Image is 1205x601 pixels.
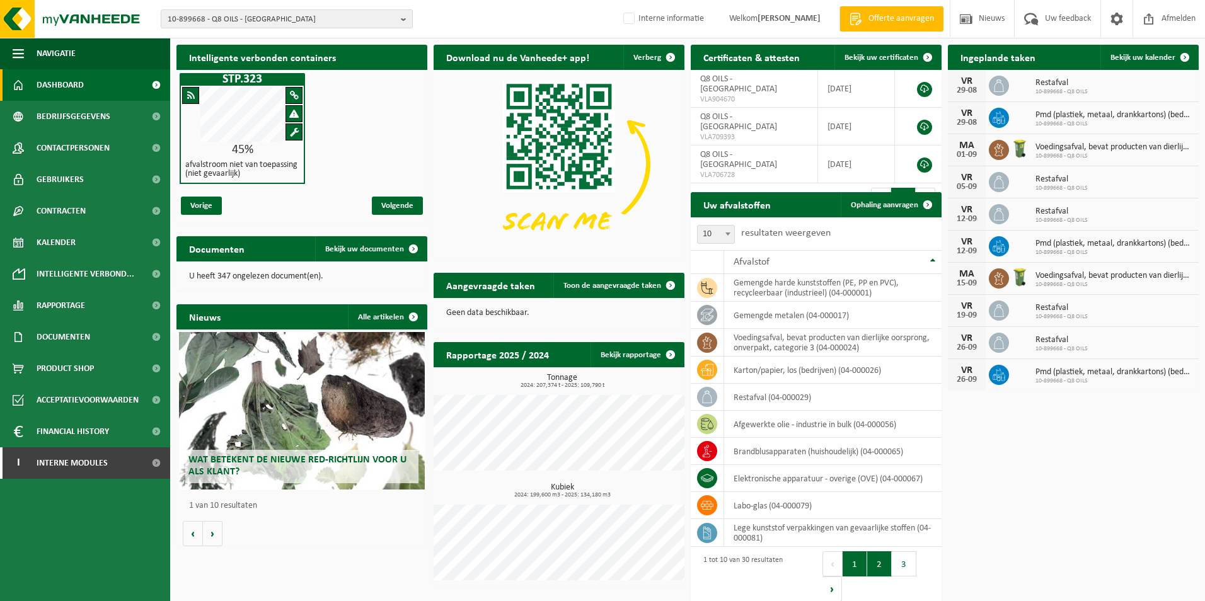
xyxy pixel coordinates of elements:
span: Financial History [37,416,109,447]
span: Volgende [372,197,423,215]
span: Interne modules [37,447,108,479]
span: 10-899668 - Q8 OILS [1035,313,1088,321]
td: [DATE] [818,70,894,108]
div: MA [954,140,979,151]
a: Offerte aanvragen [839,6,943,31]
a: Bekijk uw documenten [315,236,426,261]
span: Navigatie [37,38,76,69]
span: Acceptatievoorwaarden [37,384,139,416]
span: Contracten [37,195,86,227]
img: WB-0140-HPE-GN-50 [1009,266,1030,288]
span: Contactpersonen [37,132,110,164]
p: U heeft 347 ongelezen document(en). [189,272,415,281]
h2: Intelligente verbonden containers [176,45,427,69]
span: Rapportage [37,290,85,321]
div: VR [954,237,979,247]
span: 10-899668 - Q8 OILS [1035,88,1088,96]
span: 10 [697,225,735,244]
div: VR [954,173,979,183]
span: VLA706728 [700,170,808,180]
h2: Rapportage 2025 / 2024 [434,342,562,367]
span: Bekijk uw kalender [1110,54,1175,62]
span: 10-899668 - Q8 OILS - [GEOGRAPHIC_DATA] [168,10,396,29]
span: I [13,447,24,479]
span: 10-899668 - Q8 OILS [1035,152,1192,160]
label: Interne informatie [621,9,704,28]
div: 12-09 [954,247,979,256]
span: Voedingsafval, bevat producten van dierlijke oorsprong, onverpakt, categorie 3 [1035,271,1192,281]
div: VR [954,108,979,118]
span: Pmd (plastiek, metaal, drankkartons) (bedrijven) [1035,110,1192,120]
span: Kalender [37,227,76,258]
button: 10-899668 - Q8 OILS - [GEOGRAPHIC_DATA] [161,9,413,28]
button: Verberg [623,45,683,70]
span: Pmd (plastiek, metaal, drankkartons) (bedrijven) [1035,367,1192,377]
h2: Uw afvalstoffen [691,192,783,217]
span: VLA904670 [700,94,808,105]
td: gemengde harde kunststoffen (PE, PP en PVC), recycleerbaar (industrieel) (04-000001) [724,274,942,302]
td: karton/papier, los (bedrijven) (04-000026) [724,357,942,384]
div: 29-08 [954,86,979,95]
button: Previous [822,551,843,576]
p: 1 van 10 resultaten [189,501,421,510]
h4: afvalstroom niet van toepassing (niet gevaarlijk) [185,161,299,178]
td: brandblusapparaten (huishoudelijk) (04-000065) [724,438,942,465]
div: VR [954,76,979,86]
span: Intelligente verbond... [37,258,134,290]
div: MA [954,269,979,279]
h2: Certificaten & attesten [691,45,812,69]
span: 2024: 199,600 m3 - 2025: 134,180 m3 [440,492,684,498]
span: Voedingsafval, bevat producten van dierlijke oorsprong, onverpakt, categorie 3 [1035,142,1192,152]
h3: Tonnage [440,374,684,389]
h1: STP.323 [183,73,302,86]
div: 15-09 [954,279,979,288]
td: elektronische apparatuur - overige (OVE) (04-000067) [724,465,942,492]
img: WB-0140-HPE-GN-50 [1009,138,1030,159]
a: Bekijk rapportage [591,342,683,367]
div: 01-09 [954,151,979,159]
h2: Download nu de Vanheede+ app! [434,45,602,69]
td: voedingsafval, bevat producten van dierlijke oorsprong, onverpakt, categorie 3 (04-000024) [724,329,942,357]
button: 1 [843,551,867,576]
div: 12-09 [954,215,979,224]
td: [DATE] [818,146,894,183]
button: Vorige [183,521,203,546]
span: Vorige [181,197,222,215]
span: Verberg [633,54,661,62]
a: Bekijk uw kalender [1100,45,1197,70]
a: Ophaling aanvragen [841,192,940,217]
td: lege kunststof verpakkingen van gevaarlijke stoffen (04-000081) [724,519,942,547]
div: 19-09 [954,311,979,320]
span: 2024: 207,374 t - 2025: 109,790 t [440,382,684,389]
div: 05-09 [954,183,979,192]
a: Bekijk uw certificaten [834,45,940,70]
span: Toon de aangevraagde taken [563,282,661,290]
td: [DATE] [818,108,894,146]
span: Q8 OILS - [GEOGRAPHIC_DATA] [700,112,777,132]
div: 26-09 [954,375,979,384]
span: Bedrijfsgegevens [37,101,110,132]
span: VLA709393 [700,132,808,142]
span: Bekijk uw documenten [325,245,404,253]
a: Toon de aangevraagde taken [553,273,683,298]
div: VR [954,205,979,215]
span: Restafval [1035,175,1088,185]
span: Q8 OILS - [GEOGRAPHIC_DATA] [700,150,777,169]
div: VR [954,365,979,375]
span: Dashboard [37,69,84,101]
span: 10-899668 - Q8 OILS [1035,281,1192,289]
p: Geen data beschikbaar. [446,309,672,318]
label: resultaten weergeven [741,228,831,238]
h2: Nieuws [176,304,233,329]
div: VR [954,333,979,343]
h2: Documenten [176,236,257,261]
span: Q8 OILS - [GEOGRAPHIC_DATA] [700,74,777,94]
span: Offerte aanvragen [865,13,937,25]
td: restafval (04-000029) [724,384,942,411]
h3: Kubiek [440,483,684,498]
h2: Ingeplande taken [948,45,1048,69]
span: Afvalstof [734,257,770,267]
span: Restafval [1035,335,1088,345]
span: Wat betekent de nieuwe RED-richtlijn voor u als klant? [188,455,406,477]
span: 10-899668 - Q8 OILS [1035,345,1088,353]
